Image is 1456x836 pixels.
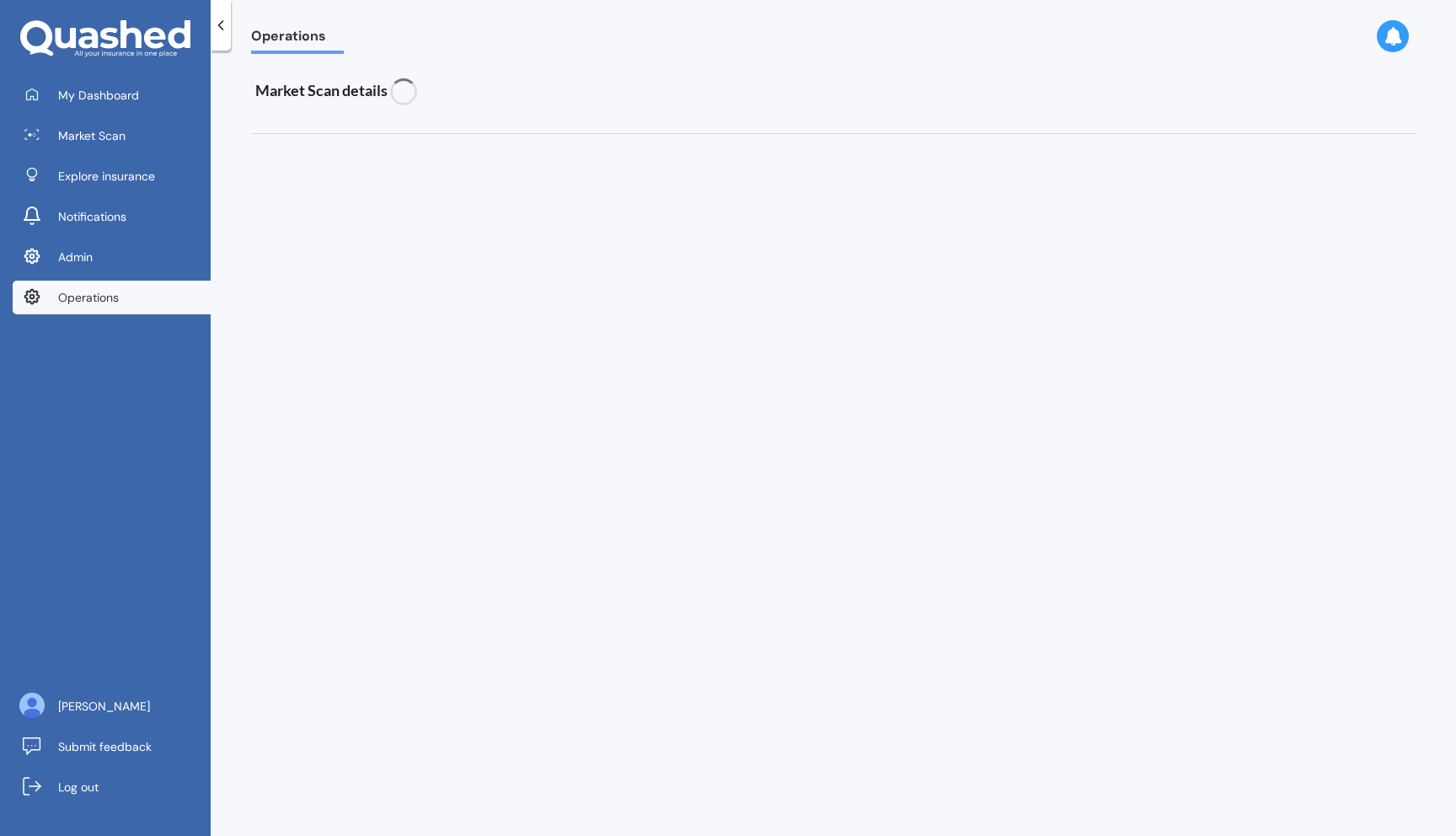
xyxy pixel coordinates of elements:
[13,200,211,233] a: Notifications
[13,119,211,153] a: Market Scan
[58,87,139,104] span: My Dashboard
[58,698,150,715] span: [PERSON_NAME]
[255,78,910,105] h3: Market Scan details
[13,78,211,112] a: My Dashboard
[58,168,155,185] span: Explore insurance
[13,689,211,723] a: [PERSON_NAME]
[13,240,211,274] a: Admin
[13,730,211,764] a: Submit feedback
[13,281,211,314] a: Operations
[58,289,119,306] span: Operations
[13,159,211,193] a: Explore insurance
[58,127,126,144] span: Market Scan
[58,208,126,225] span: Notifications
[19,693,45,718] img: ALV-UjU6YHOUIM1AGx_4vxbOkaOq-1eqc8a3URkVIJkc_iWYmQ98kTe7fc9QMVOBV43MoXmOPfWPN7JjnmUwLuIGKVePaQgPQ...
[58,738,152,755] span: Submit feedback
[58,249,93,265] span: Admin
[251,28,344,51] span: Operations
[58,779,99,796] span: Log out
[13,770,211,804] a: Log out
